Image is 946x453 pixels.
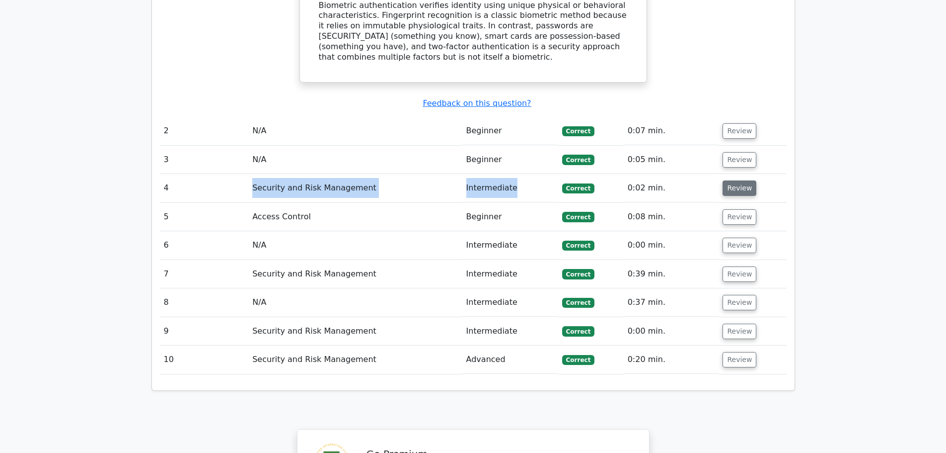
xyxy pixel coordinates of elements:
[624,231,719,260] td: 0:00 min.
[624,146,719,174] td: 0:05 min.
[160,231,249,260] td: 6
[562,298,594,308] span: Correct
[248,288,462,317] td: N/A
[248,146,462,174] td: N/A
[562,212,594,222] span: Correct
[462,288,558,317] td: Intermediate
[248,174,462,202] td: Security and Risk Management
[562,126,594,136] span: Correct
[562,241,594,251] span: Correct
[624,260,719,288] td: 0:39 min.
[562,269,594,279] span: Correct
[160,317,249,346] td: 9
[319,0,628,63] div: Biometric authentication verifies identity using unique physical or behavioral characteristics. F...
[723,295,756,310] button: Review
[160,260,249,288] td: 7
[723,238,756,253] button: Review
[160,146,249,174] td: 3
[160,203,249,231] td: 5
[723,324,756,339] button: Review
[248,203,462,231] td: Access Control
[562,355,594,365] span: Correct
[624,174,719,202] td: 0:02 min.
[624,117,719,145] td: 0:07 min.
[562,155,594,165] span: Correct
[462,346,558,374] td: Advanced
[462,260,558,288] td: Intermediate
[562,326,594,336] span: Correct
[624,346,719,374] td: 0:20 min.
[723,123,756,139] button: Review
[723,181,756,196] button: Review
[160,117,249,145] td: 2
[723,209,756,225] button: Review
[248,317,462,346] td: Security and Risk Management
[248,231,462,260] td: N/A
[723,152,756,168] button: Review
[248,260,462,288] td: Security and Risk Management
[160,346,249,374] td: 10
[462,203,558,231] td: Beginner
[462,117,558,145] td: Beginner
[248,346,462,374] td: Security and Risk Management
[462,174,558,202] td: Intermediate
[462,231,558,260] td: Intermediate
[423,98,531,108] a: Feedback on this question?
[462,317,558,346] td: Intermediate
[160,288,249,317] td: 8
[624,288,719,317] td: 0:37 min.
[723,267,756,282] button: Review
[462,146,558,174] td: Beginner
[562,183,594,193] span: Correct
[624,203,719,231] td: 0:08 min.
[723,352,756,367] button: Review
[248,117,462,145] td: N/A
[160,174,249,202] td: 4
[624,317,719,346] td: 0:00 min.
